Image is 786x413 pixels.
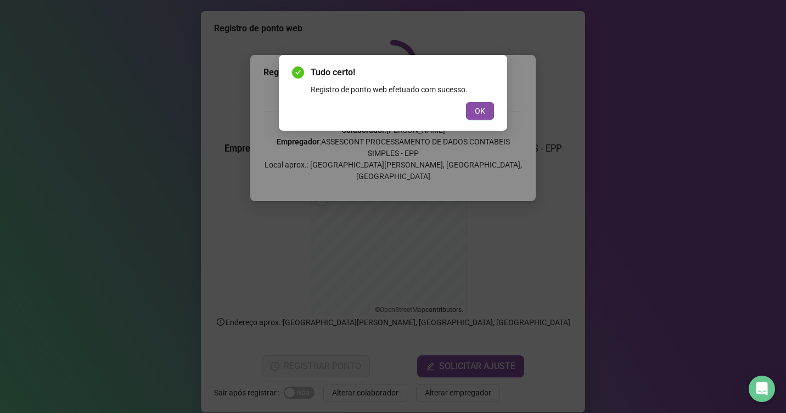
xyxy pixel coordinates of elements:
div: Open Intercom Messenger [749,376,775,402]
span: check-circle [292,66,304,79]
button: OK [466,102,494,120]
div: Registro de ponto web efetuado com sucesso. [311,83,494,96]
span: Tudo certo! [311,66,494,79]
span: OK [475,105,485,117]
